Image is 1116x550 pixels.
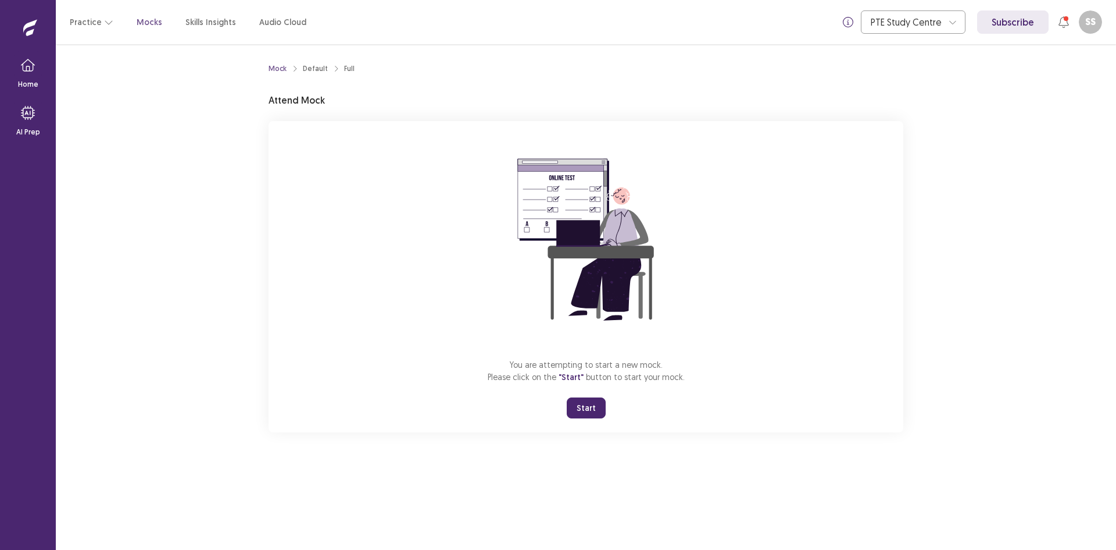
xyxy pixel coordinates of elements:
[269,63,355,74] nav: breadcrumb
[344,63,355,74] div: Full
[838,12,859,33] button: info
[70,12,113,33] button: Practice
[481,135,691,345] img: attend-mock
[559,372,584,382] span: "Start"
[259,16,306,29] a: Audio Cloud
[269,63,287,74] a: Mock
[977,10,1049,34] a: Subscribe
[16,127,40,137] p: AI Prep
[1079,10,1102,34] button: SS
[488,359,685,384] p: You are attempting to start a new mock. Please click on the button to start your mock.
[269,93,325,107] p: Attend Mock
[871,11,943,33] div: PTE Study Centre
[303,63,328,74] div: Default
[185,16,236,29] a: Skills Insights
[567,398,606,418] button: Start
[18,79,38,90] p: Home
[137,16,162,29] a: Mocks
